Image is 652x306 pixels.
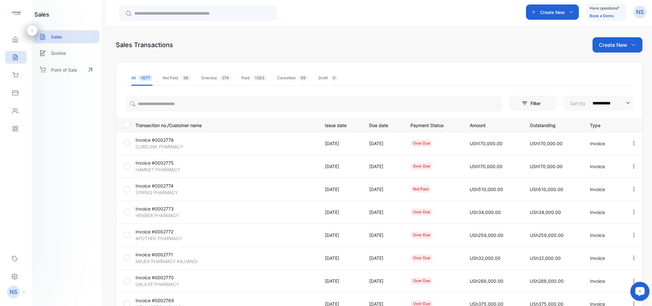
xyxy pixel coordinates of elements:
div: over due [410,140,433,147]
span: USh288,000.00 [470,278,503,284]
button: Sort by [563,96,633,111]
a: Quotes [34,46,99,60]
p: [DATE] [369,255,397,261]
div: over due [410,254,433,261]
p: Payment Status [410,121,457,129]
a: Book a Demo [590,13,614,18]
p: GALILEE PHARMACY [136,281,196,288]
img: logo [11,8,21,18]
div: Draft [319,75,338,81]
p: Issue date [325,121,356,129]
p: Invoice #0002773 [136,205,196,212]
div: All [131,75,152,81]
span: USh259,000.00 [470,232,503,238]
p: Invoice #0002775 [136,160,196,166]
p: [DATE] [325,186,356,193]
div: over due [410,209,433,216]
span: 1363 [252,75,267,81]
span: USh32,000.00 [530,255,561,261]
p: Type [590,121,618,129]
p: Outstanding [530,121,577,129]
p: [DATE] [325,140,356,147]
p: Invoice #0002776 [136,137,196,143]
p: [DATE] [369,209,397,216]
span: USh170,000.00 [530,141,563,146]
p: [DATE] [325,278,356,284]
p: [DATE] [369,278,397,284]
p: Invoice [590,278,618,284]
p: Sort by [570,100,585,107]
p: Transaction no./Customer name [136,121,317,129]
span: USh170,000.00 [470,141,502,146]
div: Paid [242,75,267,81]
p: Invoice [590,163,618,170]
p: Point of Sale [51,67,77,73]
div: not paid [410,186,431,193]
p: SPRING PHARMACY [136,189,196,196]
p: HAMNET PHARMACY [136,166,196,173]
p: Invoice [590,186,618,193]
div: over due [410,231,433,238]
span: USh34,000.00 [470,210,501,215]
div: Cancelled [277,75,308,81]
a: Point of Sale [34,63,99,77]
p: Invoice [590,140,618,147]
p: Have questions? [590,5,619,11]
p: [DATE] [325,209,356,216]
button: NS [634,4,646,20]
p: CURELINK PHARMACY [136,143,196,150]
span: USh510,000.00 [530,187,563,192]
p: Create New [540,9,565,16]
p: [DATE] [325,163,356,170]
p: Due date [369,121,397,129]
div: over due [410,163,433,170]
p: APOTHEK PHARMACY [136,235,196,242]
p: Invoice [590,232,618,238]
iframe: LiveChat chat widget [625,279,652,306]
span: 0 [330,75,338,81]
p: [DATE] [325,232,356,238]
p: NS [10,288,17,296]
span: USh288,000.00 [530,278,564,284]
span: USh259,000.00 [530,232,564,238]
p: [DATE] [369,140,397,147]
a: Sales [34,30,99,43]
p: HENBER PHARMACY [136,212,196,219]
span: 274 [220,75,231,81]
p: MAJEX PHARMACY KAJJANSI [136,258,198,265]
p: Invoice [590,209,618,216]
span: USh170,000.00 [530,164,563,169]
button: Create New [526,4,579,20]
p: [DATE] [369,186,397,193]
span: 1677 [138,75,152,81]
h1: sales [34,10,49,19]
span: 99 [298,75,308,81]
p: Invoice #0002771 [136,251,196,258]
p: Invoice #0002770 [136,274,196,281]
p: Invoice #0002772 [136,228,196,235]
p: Create New [599,41,627,49]
p: [DATE] [369,232,397,238]
p: Quotes [51,50,66,56]
p: [DATE] [325,255,356,261]
p: [DATE] [369,163,397,170]
div: Overdue [201,75,231,81]
p: Invoice [590,255,618,261]
p: Invoice #0002774 [136,182,196,189]
div: Sales Transactions [116,40,173,50]
p: Amount [470,121,517,129]
span: USh34,000.00 [530,210,561,215]
p: Invoice #0002769 [136,297,196,304]
span: USh170,000.00 [470,164,502,169]
span: 38 [181,75,191,81]
span: USh510,000.00 [470,187,503,192]
p: NS [636,8,644,16]
span: USh32,000.00 [470,255,501,261]
p: Sales [51,33,62,40]
button: Create New [592,37,642,53]
div: Not Paid [163,75,191,81]
div: over due [410,277,433,284]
